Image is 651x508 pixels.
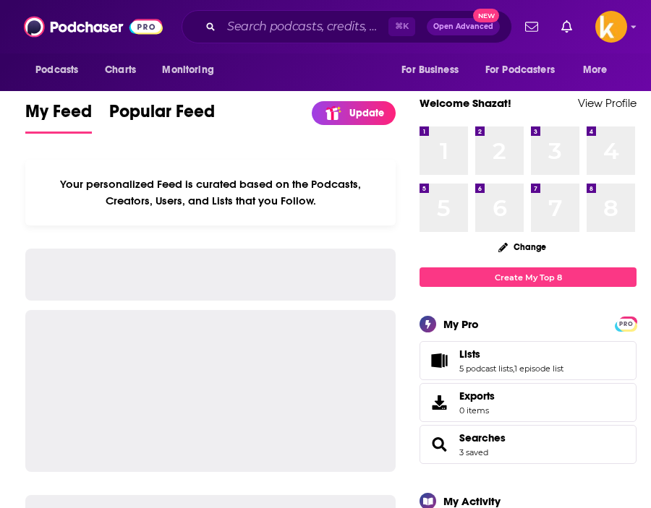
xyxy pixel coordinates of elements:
a: Create My Top 8 [420,267,637,287]
span: Lists [420,341,637,380]
span: Charts [105,60,136,80]
span: Podcasts [35,60,78,80]
button: Change [490,238,555,256]
a: Exports [420,383,637,422]
a: Charts [95,56,145,84]
button: Open AdvancedNew [427,18,500,35]
button: open menu [476,56,576,84]
button: open menu [25,56,97,84]
a: Welcome Shazat! [420,96,511,110]
a: Lists [425,350,454,371]
span: For Business [401,60,459,80]
button: Show profile menu [595,11,627,43]
span: PRO [617,319,634,330]
span: ⌘ K [388,17,415,36]
span: For Podcasters [485,60,555,80]
span: Lists [459,348,480,361]
a: My Feed [25,100,92,134]
a: Searches [459,431,506,444]
a: Update [312,101,396,125]
a: PRO [617,318,634,329]
a: Lists [459,348,563,361]
span: Exports [459,389,495,402]
a: 5 podcast lists [459,363,513,374]
img: Podchaser - Follow, Share and Rate Podcasts [24,13,163,40]
span: , [513,363,514,374]
span: Searches [420,425,637,464]
a: Searches [425,434,454,455]
span: My Feed [25,100,92,131]
a: 3 saved [459,447,488,457]
span: Monitoring [162,60,213,80]
a: Show notifications dropdown [519,14,544,39]
img: User Profile [595,11,627,43]
a: View Profile [578,96,637,110]
input: Search podcasts, credits, & more... [221,15,388,38]
div: Your personalized Feed is curated based on the Podcasts, Creators, Users, and Lists that you Follow. [25,160,396,225]
span: Exports [425,392,454,413]
div: Search podcasts, credits, & more... [182,10,512,43]
a: Popular Feed [109,100,215,134]
p: Update [349,107,384,119]
button: open menu [152,56,232,84]
span: More [583,60,608,80]
span: Logged in as sshawan [595,11,627,43]
div: My Pro [443,317,479,331]
div: My Activity [443,494,501,508]
button: open menu [391,56,477,84]
a: Show notifications dropdown [556,14,578,39]
span: New [473,9,499,22]
span: Open Advanced [433,23,493,30]
a: 1 episode list [514,363,563,374]
button: open menu [573,56,626,84]
span: Popular Feed [109,100,215,131]
span: 0 items [459,405,495,416]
